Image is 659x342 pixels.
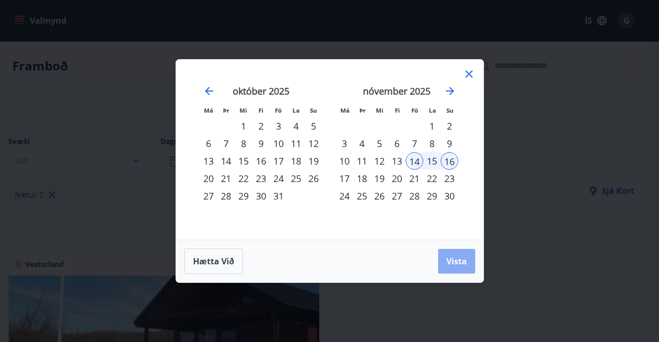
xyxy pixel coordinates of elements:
td: Choose þriðjudagur, 18. nóvember 2025 as your check-in date. It’s available. [353,170,371,187]
div: 6 [388,135,406,152]
td: Choose föstudagur, 10. október 2025 as your check-in date. It’s available. [270,135,287,152]
div: 25 [353,187,371,205]
div: 19 [305,152,322,170]
div: 14 [406,152,423,170]
strong: október 2025 [233,85,289,97]
div: 17 [336,170,353,187]
span: Hætta við [193,256,234,267]
td: Choose miðvikudagur, 26. nóvember 2025 as your check-in date. It’s available. [371,187,388,205]
small: Má [340,106,350,114]
div: 7 [217,135,235,152]
div: 20 [388,170,406,187]
small: Fi [258,106,264,114]
small: Fi [395,106,400,114]
td: Choose þriðjudagur, 4. nóvember 2025 as your check-in date. It’s available. [353,135,371,152]
td: Choose þriðjudagur, 25. nóvember 2025 as your check-in date. It’s available. [353,187,371,205]
td: Choose fimmtudagur, 23. október 2025 as your check-in date. It’s available. [252,170,270,187]
td: Choose mánudagur, 3. nóvember 2025 as your check-in date. It’s available. [336,135,353,152]
div: 22 [423,170,441,187]
td: Choose fimmtudagur, 16. október 2025 as your check-in date. It’s available. [252,152,270,170]
div: 4 [287,117,305,135]
strong: nóvember 2025 [363,85,430,97]
button: Vista [438,249,475,274]
div: 3 [270,117,287,135]
td: Choose miðvikudagur, 29. október 2025 as your check-in date. It’s available. [235,187,252,205]
td: Choose laugardagur, 22. nóvember 2025 as your check-in date. It’s available. [423,170,441,187]
td: Choose fimmtudagur, 20. nóvember 2025 as your check-in date. It’s available. [388,170,406,187]
div: 7 [406,135,423,152]
td: Choose miðvikudagur, 1. október 2025 as your check-in date. It’s available. [235,117,252,135]
td: Choose fimmtudagur, 13. nóvember 2025 as your check-in date. It’s available. [388,152,406,170]
div: 24 [270,170,287,187]
div: 21 [217,170,235,187]
small: Má [204,106,213,114]
div: 22 [235,170,252,187]
td: Choose sunnudagur, 12. október 2025 as your check-in date. It’s available. [305,135,322,152]
td: Choose sunnudagur, 2. nóvember 2025 as your check-in date. It’s available. [441,117,458,135]
td: Choose laugardagur, 8. nóvember 2025 as your check-in date. It’s available. [423,135,441,152]
td: Choose föstudagur, 17. október 2025 as your check-in date. It’s available. [270,152,287,170]
button: Hætta við [184,248,243,274]
td: Choose þriðjudagur, 14. október 2025 as your check-in date. It’s available. [217,152,235,170]
td: Choose sunnudagur, 26. október 2025 as your check-in date. It’s available. [305,170,322,187]
div: 9 [441,135,458,152]
div: 31 [270,187,287,205]
div: 2 [441,117,458,135]
td: Choose föstudagur, 24. október 2025 as your check-in date. It’s available. [270,170,287,187]
td: Choose miðvikudagur, 22. október 2025 as your check-in date. It’s available. [235,170,252,187]
td: Choose föstudagur, 31. október 2025 as your check-in date. It’s available. [270,187,287,205]
div: Move backward to switch to the previous month. [203,85,215,97]
td: Choose miðvikudagur, 15. október 2025 as your check-in date. It’s available. [235,152,252,170]
div: 25 [287,170,305,187]
td: Choose laugardagur, 29. nóvember 2025 as your check-in date. It’s available. [423,187,441,205]
div: 4 [353,135,371,152]
div: 18 [353,170,371,187]
small: Þr [223,106,229,114]
div: 27 [200,187,217,205]
td: Choose fimmtudagur, 6. nóvember 2025 as your check-in date. It’s available. [388,135,406,152]
div: 16 [441,152,458,170]
div: 5 [305,117,322,135]
div: 28 [217,187,235,205]
div: 13 [200,152,217,170]
div: 23 [252,170,270,187]
div: 29 [235,187,252,205]
td: Choose föstudagur, 21. nóvember 2025 as your check-in date. It’s available. [406,170,423,187]
div: 29 [423,187,441,205]
div: 1 [423,117,441,135]
td: Choose þriðjudagur, 21. október 2025 as your check-in date. It’s available. [217,170,235,187]
td: Choose miðvikudagur, 12. nóvember 2025 as your check-in date. It’s available. [371,152,388,170]
td: Choose sunnudagur, 5. október 2025 as your check-in date. It’s available. [305,117,322,135]
div: 12 [371,152,388,170]
td: Choose fimmtudagur, 30. október 2025 as your check-in date. It’s available. [252,187,270,205]
td: Choose laugardagur, 18. október 2025 as your check-in date. It’s available. [287,152,305,170]
div: 11 [287,135,305,152]
td: Choose föstudagur, 7. nóvember 2025 as your check-in date. It’s available. [406,135,423,152]
span: Vista [446,256,467,267]
small: Su [310,106,317,114]
td: Choose miðvikudagur, 19. nóvember 2025 as your check-in date. It’s available. [371,170,388,187]
td: Choose mánudagur, 17. nóvember 2025 as your check-in date. It’s available. [336,170,353,187]
td: Choose fimmtudagur, 9. október 2025 as your check-in date. It’s available. [252,135,270,152]
td: Choose mánudagur, 20. október 2025 as your check-in date. It’s available. [200,170,217,187]
div: 3 [336,135,353,152]
td: Selected. laugardagur, 15. nóvember 2025 [423,152,441,170]
div: 8 [423,135,441,152]
td: Choose laugardagur, 25. október 2025 as your check-in date. It’s available. [287,170,305,187]
div: 15 [235,152,252,170]
div: 13 [388,152,406,170]
td: Choose mánudagur, 10. nóvember 2025 as your check-in date. It’s available. [336,152,353,170]
td: Choose mánudagur, 24. nóvember 2025 as your check-in date. It’s available. [336,187,353,205]
td: Choose mánudagur, 13. október 2025 as your check-in date. It’s available. [200,152,217,170]
div: 5 [371,135,388,152]
td: Choose miðvikudagur, 5. nóvember 2025 as your check-in date. It’s available. [371,135,388,152]
td: Selected as start date. föstudagur, 14. nóvember 2025 [406,152,423,170]
div: 16 [252,152,270,170]
td: Choose mánudagur, 6. október 2025 as your check-in date. It’s available. [200,135,217,152]
td: Choose þriðjudagur, 7. október 2025 as your check-in date. It’s available. [217,135,235,152]
small: Mi [239,106,247,114]
td: Choose laugardagur, 1. nóvember 2025 as your check-in date. It’s available. [423,117,441,135]
small: Su [446,106,454,114]
small: Mi [376,106,384,114]
small: Fö [275,106,282,114]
